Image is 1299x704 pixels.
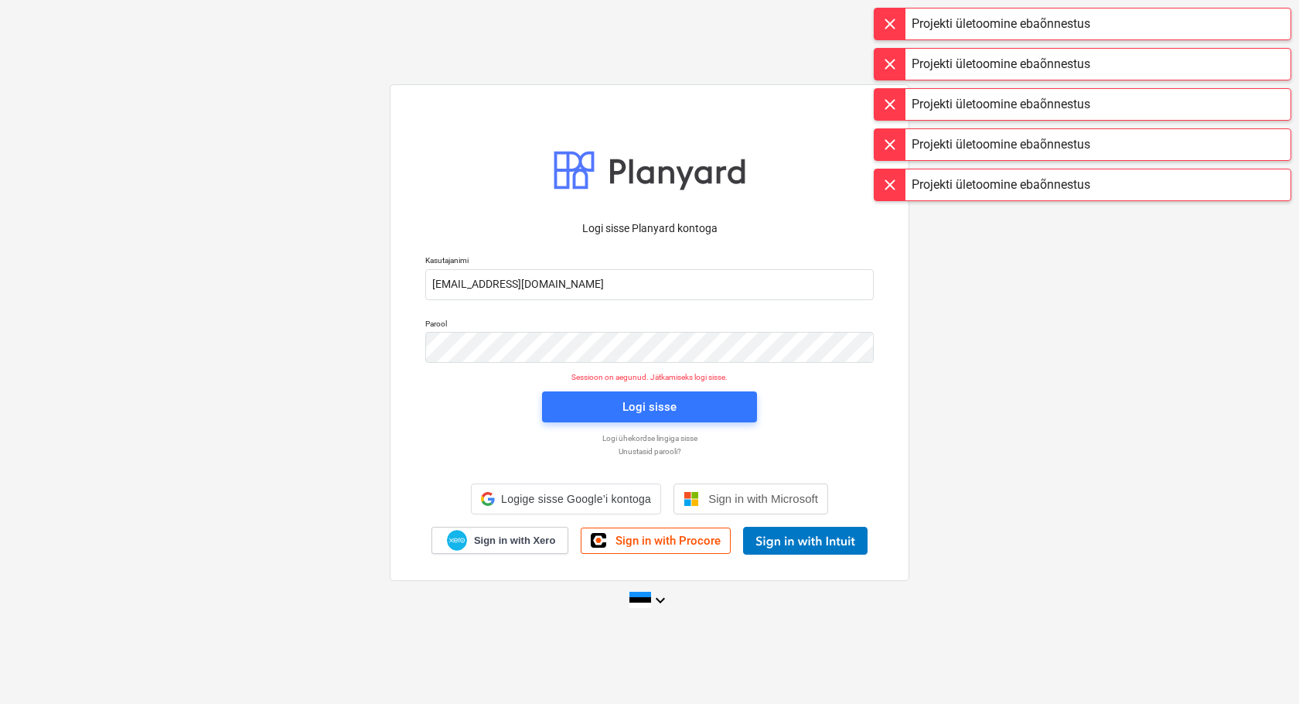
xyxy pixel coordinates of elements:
div: Logi sisse [622,397,677,417]
div: Projekti ületoomine ebaõnnestus [912,55,1090,73]
span: Sign in with Microsoft [708,492,818,505]
span: Sign in with Procore [615,534,721,548]
img: Xero logo [447,530,467,551]
div: Projekti ületoomine ebaõnnestus [912,135,1090,154]
p: Kasutajanimi [425,255,874,268]
a: Logi ühekordse lingiga sisse [418,433,881,443]
span: Logige sisse Google’i kontoga [501,493,651,505]
div: Logige sisse Google’i kontoga [471,484,661,514]
a: Sign in with Xero [431,527,569,554]
i: keyboard_arrow_down [651,591,670,610]
div: Projekti ületoomine ebaõnnestus [912,176,1090,194]
a: Unustasid parooli? [418,446,881,456]
p: Logi sisse Planyard kontoga [425,220,874,237]
div: Projekti ületoomine ebaõnnestus [912,15,1090,33]
input: Kasutajanimi [425,269,874,300]
p: Sessioon on aegunud. Jätkamiseks logi sisse. [416,372,883,382]
span: Sign in with Xero [474,534,555,548]
div: Projekti ületoomine ebaõnnestus [912,95,1090,114]
img: Microsoft logo [684,491,699,507]
button: Logi sisse [542,391,757,422]
a: Sign in with Procore [581,528,731,554]
p: Parool [425,319,874,332]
